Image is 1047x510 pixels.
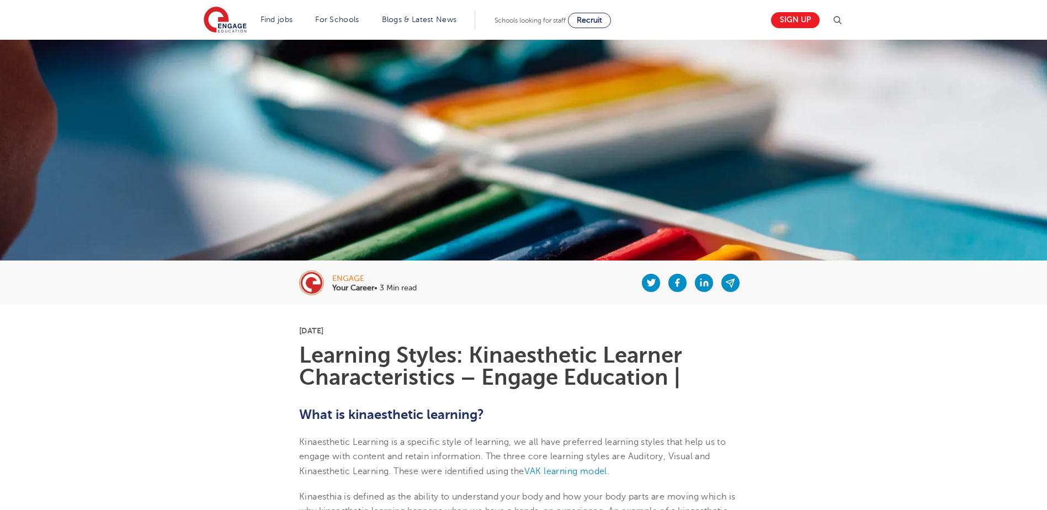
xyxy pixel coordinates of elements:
[495,17,566,24] span: Schools looking for staff
[299,344,748,389] h1: Learning Styles: Kinaesthetic Learner Characteristics – Engage Education |
[394,466,524,476] span: These were identified using the
[204,7,247,34] img: Engage Education
[524,466,607,476] a: VAK learning model
[332,275,417,283] div: engage
[607,466,609,476] span: .
[332,284,374,292] b: Your Career
[299,327,748,334] p: [DATE]
[315,15,359,24] a: For Schools
[771,12,820,28] a: Sign up
[332,284,417,292] p: • 3 Min read
[299,405,748,424] h2: What is kinaesthetic learning?
[568,13,611,28] a: Recruit
[299,437,726,476] span: Kinaesthetic Learning is a specific style of learning, we all have preferred learning styles that...
[577,16,602,24] span: Recruit
[261,15,293,24] a: Find jobs
[382,15,457,24] a: Blogs & Latest News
